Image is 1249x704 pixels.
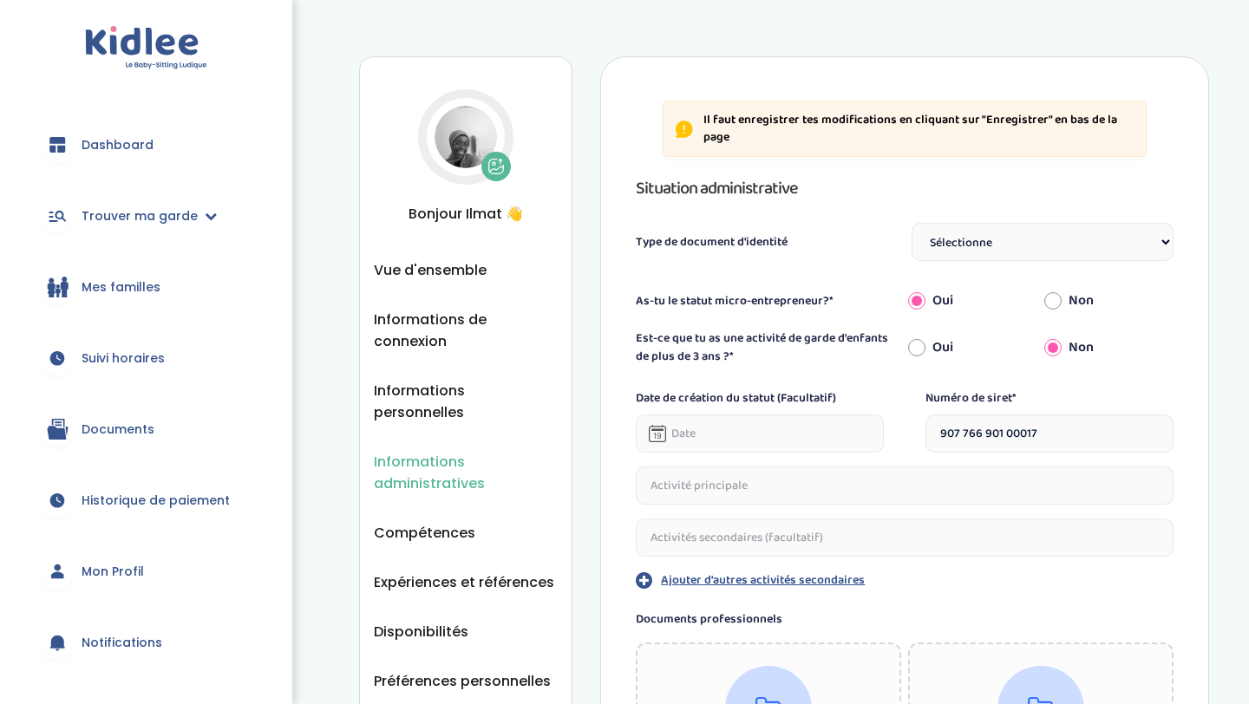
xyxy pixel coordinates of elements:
[925,389,1174,407] label: Numéro de siret*
[636,570,1174,590] button: Ajouter d'autres activités secondaires
[26,540,266,603] a: Mon Profil
[636,610,1174,629] label: Documents professionnels
[374,451,558,494] button: Informations administratives
[82,278,160,297] span: Mes familles
[1069,290,1094,311] label: Non
[82,492,230,510] span: Historique de paiement
[82,563,144,581] span: Mon Profil
[1069,337,1094,358] label: Non
[636,174,1174,202] h3: Situation administrative
[374,259,487,281] button: Vue d'ensemble
[636,292,901,310] label: As-tu le statut micro-entrepreneur?*
[26,611,266,674] a: Notifications
[82,349,165,368] span: Suivi horaires
[82,207,198,225] span: Trouver ma garde
[82,420,154,439] span: Documents
[925,414,1174,453] input: Siret
[932,290,953,311] label: Oui
[26,114,266,176] a: Dashboard
[636,389,884,407] label: Date de création du statut (Facultatif)
[26,469,266,531] a: Historique de paiement
[636,518,1174,557] input: Activités secondaires (facultatif)
[374,380,558,423] button: Informations personnelles
[374,522,475,544] button: Compétences
[636,466,1174,505] input: Activité principale
[435,106,497,168] img: Avatar
[374,309,558,352] button: Informations de connexion
[374,203,558,225] span: Bonjour Ilmat 👋
[374,670,551,692] button: Préférences personnelles
[661,571,865,590] p: Ajouter d'autres activités secondaires
[85,26,207,70] img: logo.svg
[636,233,788,251] label: Type de document d'identité
[26,398,266,460] a: Documents
[636,329,901,366] label: Est-ce que tu as une activité de garde d'enfants de plus de 3 ans ?*
[703,112,1135,146] p: Il faut enregistrer tes modifications en cliquant sur "Enregistrer" en bas de la page
[82,136,154,154] span: Dashboard
[932,337,953,358] label: Oui
[26,327,266,389] a: Suivi horaires
[374,571,554,593] button: Expériences et références
[636,414,884,453] input: Date
[374,621,468,642] button: Disponibilités
[26,185,266,247] a: Trouver ma garde
[82,634,162,652] span: Notifications
[26,256,266,318] a: Mes familles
